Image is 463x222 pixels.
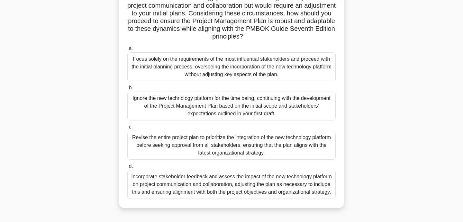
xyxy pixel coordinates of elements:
span: b. [129,85,133,90]
span: c. [129,124,132,129]
div: Ignore the new technology platform for the time being, continuing with the development of the Pro... [127,92,336,120]
div: Revise the entire project plan to prioritize the integration of the new technology platform befor... [127,131,336,160]
div: Incorporate stakeholder feedback and assess the impact of the new technology platform on project ... [127,170,336,199]
span: a. [129,46,133,51]
span: d. [129,163,133,169]
div: Focus solely on the requirements of the most influential stakeholders and proceed with the initia... [127,52,336,81]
